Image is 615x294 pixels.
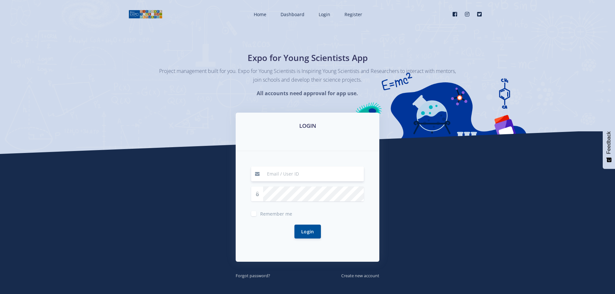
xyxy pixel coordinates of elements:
[159,67,456,84] p: Project management built for you. Expo for Young Scientists is Inspiring Young Scientists and Res...
[274,6,310,23] a: Dashboard
[254,11,266,17] span: Home
[341,273,379,279] small: Create new account
[236,273,270,279] small: Forgot password?
[236,272,270,279] a: Forgot password?
[260,211,292,217] span: Remember me
[257,90,358,97] strong: All accounts need approval for app use.
[263,167,364,181] input: Email / User ID
[190,52,425,64] h1: Expo for Young Scientists App
[344,11,362,17] span: Register
[606,131,612,154] span: Feedback
[603,125,615,169] button: Feedback - Show survey
[294,225,321,238] button: Login
[247,6,272,23] a: Home
[128,9,162,19] img: logo01.png
[338,6,367,23] a: Register
[312,6,335,23] a: Login
[341,272,379,279] a: Create new account
[319,11,330,17] span: Login
[281,11,304,17] span: Dashboard
[243,122,372,130] h3: LOGIN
